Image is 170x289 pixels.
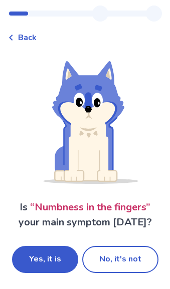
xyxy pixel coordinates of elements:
span: “ Numbness in the fingers ” [30,200,150,214]
button: Yes, it is [12,246,78,273]
span: Back [18,32,37,44]
img: Shiba (Wondering) [32,60,138,184]
p: Is your main symptom [DATE]? [8,200,162,230]
button: No, it's not [82,246,158,273]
